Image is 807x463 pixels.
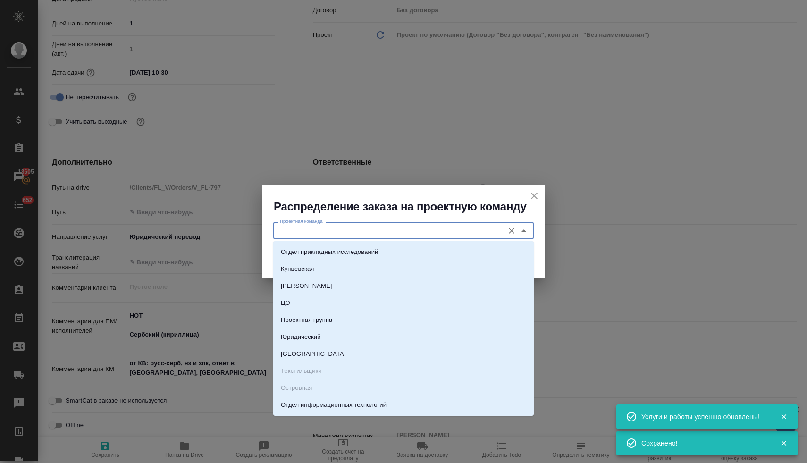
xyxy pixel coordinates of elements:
[517,224,530,237] button: Close
[274,199,545,214] h2: Распределение заказа на проектную команду
[774,439,793,447] button: Закрыть
[281,247,378,257] p: Отдел прикладных исследований
[281,264,314,274] p: Кунцевская
[774,412,793,421] button: Закрыть
[505,224,518,237] button: Очистить
[641,412,766,421] div: Услуги и работы успешно обновлены!
[281,400,387,410] p: Отдел информационных технологий
[281,281,332,291] p: [PERSON_NAME]
[281,315,332,325] p: Проектная группа
[641,438,766,448] div: Сохранено!
[281,332,321,342] p: Юридический
[527,189,541,203] button: close
[281,349,345,359] p: [GEOGRAPHIC_DATA]
[281,298,290,308] p: ЦО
